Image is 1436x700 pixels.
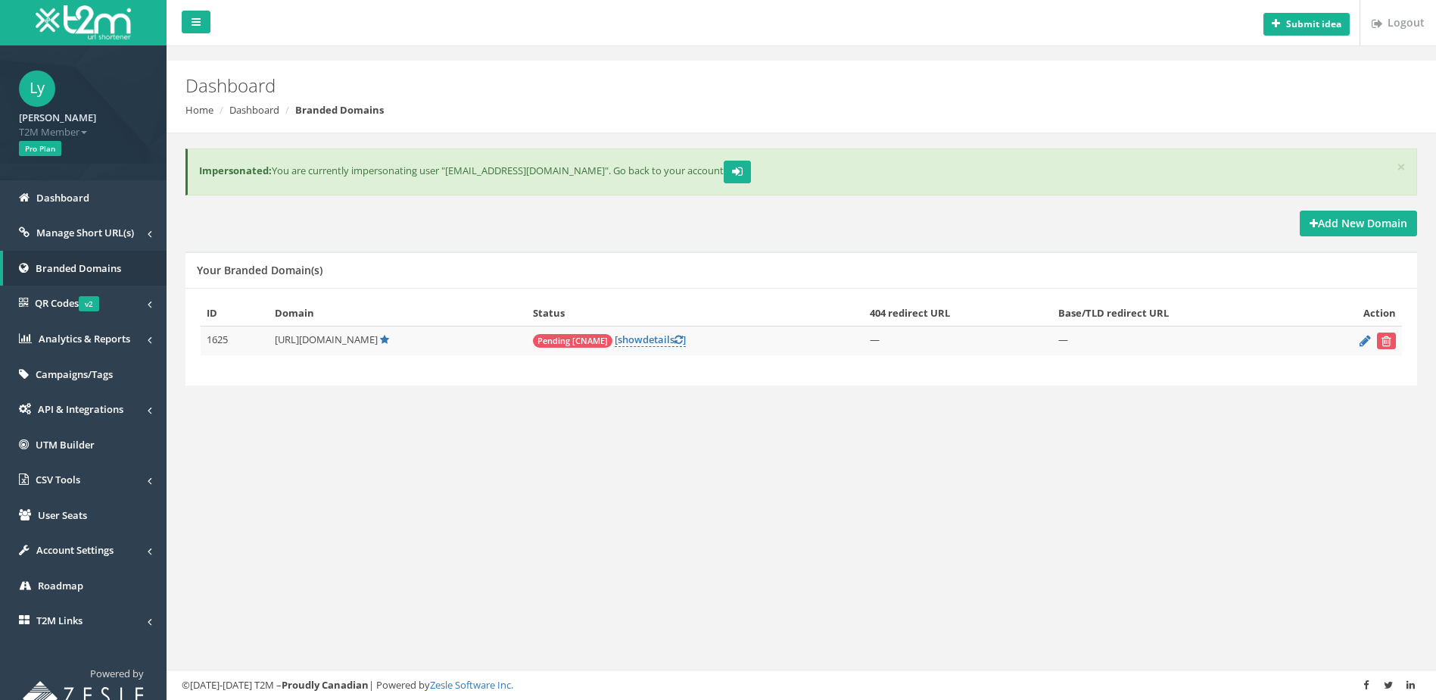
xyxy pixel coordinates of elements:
[38,402,123,416] span: API & Integrations
[185,76,1208,95] h2: Dashboard
[533,334,612,348] span: Pending [CNAME]
[430,678,513,692] a: Zesle Software Inc.
[527,300,864,327] th: Status
[19,111,96,124] strong: [PERSON_NAME]
[182,678,1421,692] div: ©[DATE]-[DATE] T2M – | Powered by
[36,473,80,486] span: CSV Tools
[201,327,269,356] td: 1625
[1310,216,1407,230] strong: Add New Domain
[36,438,95,452] span: UTM Builder
[185,148,1417,195] div: You are currently impersonating user "[EMAIL_ADDRESS][DOMAIN_NAME]". Go back to your account
[36,261,121,275] span: Branded Domains
[36,5,131,39] img: T2M
[36,226,134,239] span: Manage Short URL(s)
[1052,300,1303,327] th: Base/TLD redirect URL
[1263,13,1350,36] button: Submit idea
[185,103,213,117] a: Home
[35,296,99,310] span: QR Codes
[199,164,272,177] b: Impersonated:
[19,107,148,139] a: [PERSON_NAME] T2M Member
[39,332,130,345] span: Analytics & Reports
[38,579,83,592] span: Roadmap
[19,141,61,156] span: Pro Plan
[19,70,55,107] span: Ly
[282,678,369,692] strong: Proudly Canadian
[90,667,144,680] span: Powered by
[197,264,322,276] h5: Your Branded Domain(s)
[1052,327,1303,356] td: —
[1397,159,1406,175] button: ×
[618,333,643,346] span: show
[229,103,279,117] a: Dashboard
[201,300,269,327] th: ID
[36,191,89,205] span: Dashboard
[1300,211,1417,236] a: Add New Domain
[864,300,1052,327] th: 404 redirect URL
[1303,300,1402,327] th: Action
[79,296,99,311] span: v2
[275,333,378,346] span: [URL][DOMAIN_NAME]
[269,300,527,327] th: Domain
[864,327,1052,356] td: —
[615,333,686,347] a: [showdetails]
[19,125,148,139] span: T2M Member
[36,367,113,381] span: Campaigns/Tags
[1286,17,1341,30] b: Submit idea
[295,103,384,117] strong: Branded Domains
[380,333,389,346] a: Default
[38,508,87,522] span: User Seats
[36,543,114,557] span: Account Settings
[36,614,83,627] span: T2M Links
